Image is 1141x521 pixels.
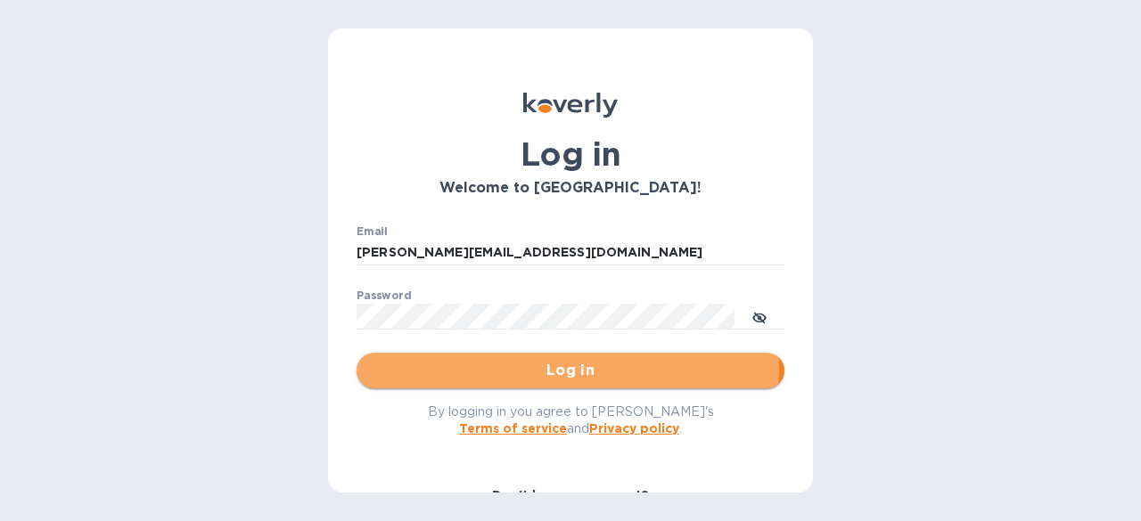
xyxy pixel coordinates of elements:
[371,360,770,381] span: Log in
[742,298,777,334] button: toggle password visibility
[589,421,679,436] a: Privacy policy
[357,226,388,237] label: Email
[357,240,784,266] input: Enter email address
[357,290,411,301] label: Password
[523,93,618,118] img: Koverly
[428,404,714,436] span: By logging in you agree to [PERSON_NAME]'s and .
[459,421,567,436] a: Terms of service
[357,353,784,388] button: Log in
[357,135,784,173] h1: Log in
[492,488,650,502] b: Don't have an account?
[357,180,784,197] h3: Welcome to [GEOGRAPHIC_DATA]!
